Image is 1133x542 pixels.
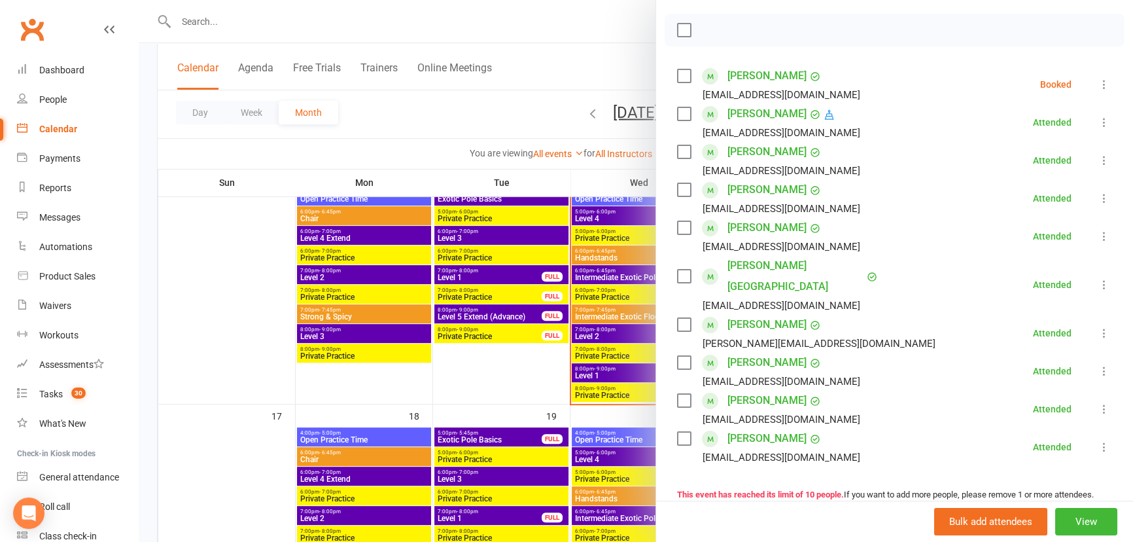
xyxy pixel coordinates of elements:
[17,173,138,203] a: Reports
[39,330,78,340] div: Workouts
[39,389,63,399] div: Tasks
[727,390,807,411] a: [PERSON_NAME]
[17,321,138,350] a: Workouts
[17,56,138,85] a: Dashboard
[17,291,138,321] a: Waivers
[17,203,138,232] a: Messages
[1033,280,1072,289] div: Attended
[727,255,863,297] a: [PERSON_NAME][GEOGRAPHIC_DATA]
[934,508,1047,535] button: Bulk add attendees
[1033,443,1072,452] div: Attended
[39,418,86,429] div: What's New
[1033,405,1072,414] div: Attended
[17,85,138,115] a: People
[1055,508,1117,535] button: View
[727,103,807,124] a: [PERSON_NAME]
[727,217,807,238] a: [PERSON_NAME]
[17,492,138,522] a: Roll call
[703,373,860,390] div: [EMAIL_ADDRESS][DOMAIN_NAME]
[17,115,138,144] a: Calendar
[727,141,807,162] a: [PERSON_NAME]
[39,153,80,164] div: Payments
[703,449,860,466] div: [EMAIL_ADDRESS][DOMAIN_NAME]
[39,472,119,482] div: General attendance
[1033,118,1072,127] div: Attended
[1033,194,1072,203] div: Attended
[703,335,935,352] div: [PERSON_NAME][EMAIL_ADDRESS][DOMAIN_NAME]
[703,162,860,179] div: [EMAIL_ADDRESS][DOMAIN_NAME]
[39,212,80,223] div: Messages
[17,409,138,439] a: What's New
[727,179,807,200] a: [PERSON_NAME]
[39,183,71,193] div: Reports
[1033,367,1072,376] div: Attended
[39,501,70,512] div: Roll call
[703,238,860,255] div: [EMAIL_ADDRESS][DOMAIN_NAME]
[703,411,860,428] div: [EMAIL_ADDRESS][DOMAIN_NAME]
[727,65,807,86] a: [PERSON_NAME]
[703,86,860,103] div: [EMAIL_ADDRESS][DOMAIN_NAME]
[71,388,86,399] span: 30
[677,490,844,499] strong: This event has reached its limit of 10 people.
[727,428,807,449] a: [PERSON_NAME]
[39,271,96,281] div: Product Sales
[1033,329,1072,338] div: Attended
[39,300,71,311] div: Waivers
[677,488,1112,502] div: If you want to add more people, please remove 1 or more attendees.
[1033,232,1072,241] div: Attended
[39,359,104,370] div: Assessments
[39,65,84,75] div: Dashboard
[17,380,138,409] a: Tasks 30
[1040,80,1072,89] div: Booked
[727,314,807,335] a: [PERSON_NAME]
[17,463,138,492] a: General attendance kiosk mode
[17,144,138,173] a: Payments
[17,262,138,291] a: Product Sales
[17,232,138,262] a: Automations
[16,13,48,46] a: Clubworx
[39,242,92,252] div: Automations
[703,297,860,314] div: [EMAIL_ADDRESS][DOMAIN_NAME]
[39,94,67,105] div: People
[39,531,97,541] div: Class check-in
[17,350,138,380] a: Assessments
[1033,156,1072,165] div: Attended
[703,124,860,141] div: [EMAIL_ADDRESS][DOMAIN_NAME]
[13,497,44,529] div: Open Intercom Messenger
[39,124,77,134] div: Calendar
[703,200,860,217] div: [EMAIL_ADDRESS][DOMAIN_NAME]
[727,352,807,373] a: [PERSON_NAME]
